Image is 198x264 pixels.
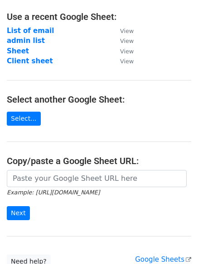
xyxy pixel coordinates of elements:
a: admin list [7,37,45,45]
a: View [111,47,134,55]
h4: Copy/paste a Google Sheet URL: [7,156,191,166]
h4: Use a recent Google Sheet: [7,11,191,22]
a: Client sheet [7,57,53,65]
a: View [111,37,134,45]
a: List of email [7,27,54,35]
small: View [120,28,134,34]
a: View [111,27,134,35]
small: View [120,58,134,65]
input: Next [7,206,30,220]
a: Google Sheets [135,255,191,264]
small: View [120,48,134,55]
small: View [120,38,134,44]
input: Paste your Google Sheet URL here [7,170,187,187]
h4: Select another Google Sheet: [7,94,191,105]
iframe: Chat Widget [153,221,198,264]
a: Sheet [7,47,29,55]
small: Example: [URL][DOMAIN_NAME] [7,189,100,196]
a: View [111,57,134,65]
a: Select... [7,112,41,126]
